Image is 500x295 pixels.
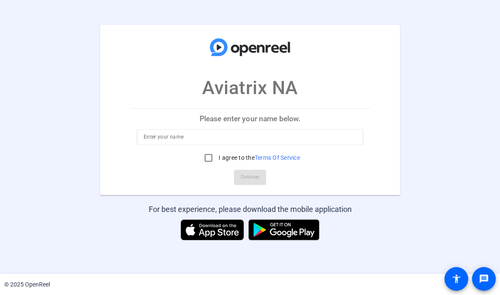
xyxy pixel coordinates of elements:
img: Get it on Google Play [248,220,319,241]
img: Download on the App Store [181,220,244,241]
img: company-logo [208,33,292,61]
label: I agree to the [217,154,300,162]
mat-icon: accessibility [451,274,461,284]
mat-icon: message [479,274,489,284]
div: For best experience, please download the mobile application [149,204,352,215]
div: © 2025 OpenReel [4,280,50,289]
p: Please enter your name below. [130,109,370,129]
a: Terms Of Service [255,155,300,161]
p: Aviatrix NA [202,74,298,102]
input: Enter your name [144,132,356,142]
